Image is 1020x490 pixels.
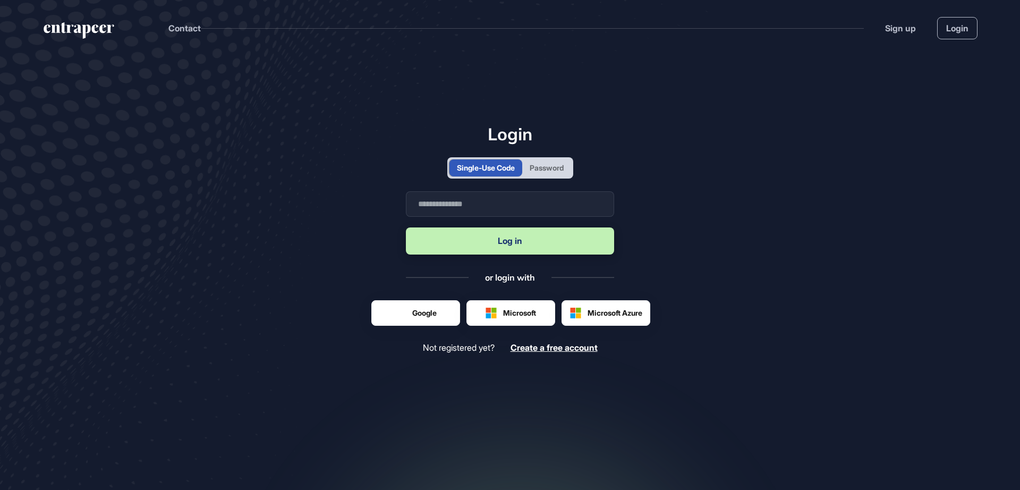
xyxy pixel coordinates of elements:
[885,22,916,35] a: Sign up
[457,162,515,173] div: Single-Use Code
[42,22,115,43] a: entrapeer-logo
[511,343,598,353] a: Create a free account
[423,343,495,353] span: Not registered yet?
[168,21,201,35] button: Contact
[530,162,564,173] div: Password
[406,124,614,144] h1: Login
[937,17,977,39] a: Login
[485,272,535,283] div: or login with
[406,227,614,255] button: Log in
[511,342,598,353] span: Create a free account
